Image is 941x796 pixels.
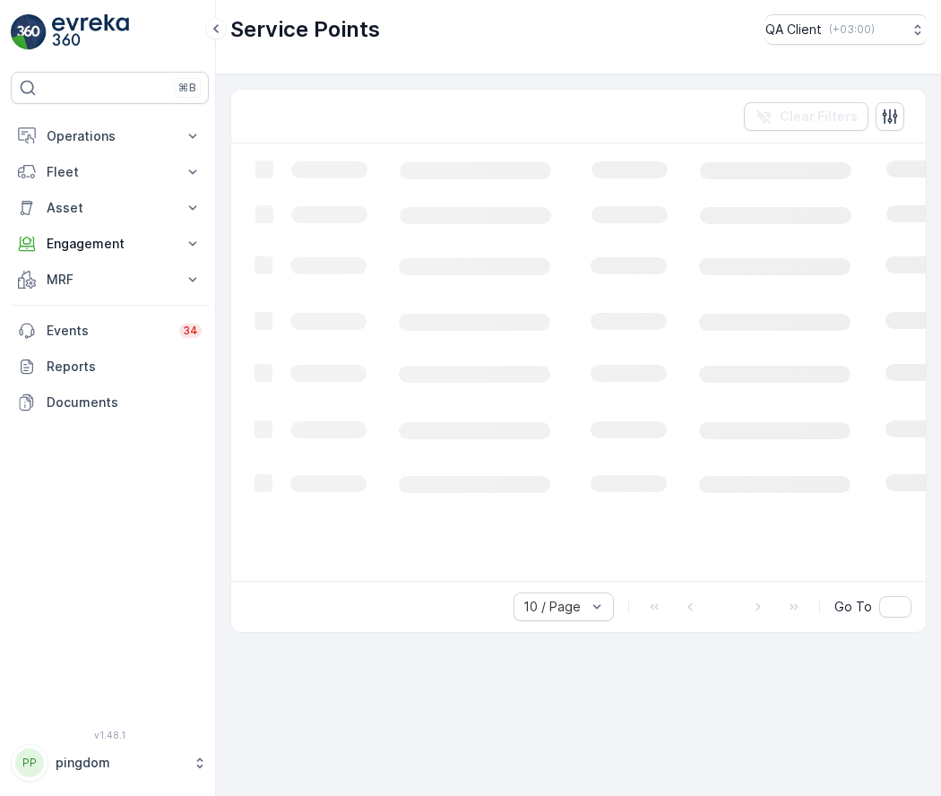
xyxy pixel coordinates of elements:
p: Operations [47,127,173,145]
button: Clear Filters [744,102,868,131]
img: logo [11,14,47,50]
span: v 1.48.1 [11,730,209,740]
a: Reports [11,349,209,385]
p: MRF [47,271,173,289]
img: logo_light-DOdMpM7g.png [52,14,129,50]
p: Documents [47,394,202,411]
button: Operations [11,118,209,154]
div: PP [15,748,44,777]
p: Clear Filters [780,108,858,125]
p: QA Client [765,21,822,39]
button: MRF [11,262,209,298]
button: PPpingdom [11,744,209,782]
button: Engagement [11,226,209,262]
p: pingdom [56,754,184,772]
p: 34 [183,324,198,338]
p: Fleet [47,163,173,181]
p: Service Points [230,15,380,44]
button: QA Client(+03:00) [765,14,927,45]
p: ⌘B [178,81,196,95]
a: Documents [11,385,209,420]
p: Events [47,322,168,340]
span: Go To [834,598,872,616]
p: Asset [47,199,173,217]
a: Events34 [11,313,209,349]
button: Fleet [11,154,209,190]
button: Asset [11,190,209,226]
p: Reports [47,358,202,376]
p: Engagement [47,235,173,253]
p: ( +03:00 ) [829,22,875,37]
